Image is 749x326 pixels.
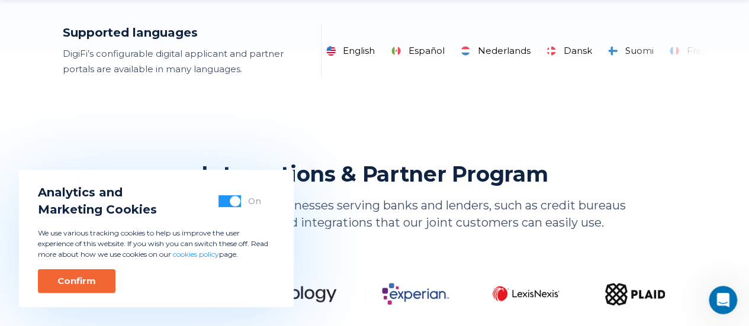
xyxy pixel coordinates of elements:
span: Analytics and [38,184,157,201]
h2: Supported languages [63,24,303,41]
p: DigiFi’s configurable digital applicant and partner portals are available in many languages. [63,46,303,77]
p: We use various tracking cookies to help us improve the user experience of this website. If you wi... [38,228,275,260]
p: We partner with leading businesses serving banks and lenders, such as credit bureaus and core sys... [117,197,632,231]
li: Suomi [603,43,660,59]
div: Confirm [57,275,96,287]
li: English [322,43,382,59]
li: Nederlands [456,43,537,59]
div: On [248,195,261,207]
h2: Integrations & Partner Program [201,160,548,188]
li: Dansk [542,43,599,59]
li: Español [387,43,451,59]
button: Confirm [38,269,115,293]
iframe: Intercom live chat [709,286,737,314]
span: Marketing Cookies [38,201,157,218]
li: Français [665,43,729,59]
a: cookies policy [173,250,219,259]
